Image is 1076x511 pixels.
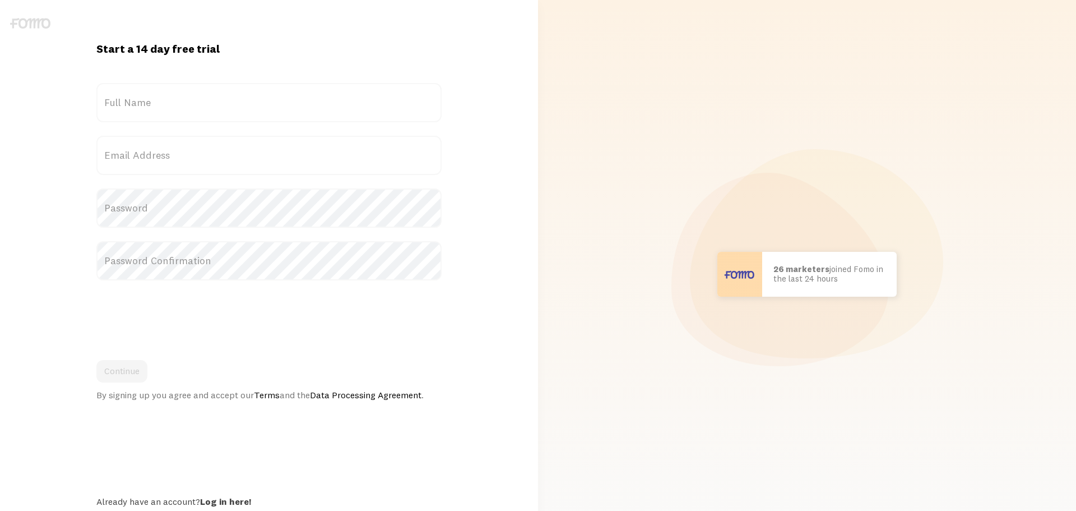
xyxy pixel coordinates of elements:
div: By signing up you agree and accept our and the . [96,389,442,400]
img: fomo-logo-gray-b99e0e8ada9f9040e2984d0d95b3b12da0074ffd48d1e5cb62ac37fc77b0b268.svg [10,18,50,29]
a: Data Processing Agreement [310,389,421,400]
p: joined Fomo in the last 24 hours [773,265,885,283]
div: Already have an account? [96,496,442,507]
a: Log in here! [200,496,251,507]
h1: Start a 14 day free trial [96,42,442,56]
a: Terms [254,389,280,400]
label: Full Name [96,83,442,122]
label: Password Confirmation [96,241,442,280]
iframe: reCAPTCHA [96,294,267,338]
label: Password [96,188,442,228]
b: 26 marketers [773,264,829,274]
label: Email Address [96,136,442,175]
img: User avatar [717,252,762,297]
